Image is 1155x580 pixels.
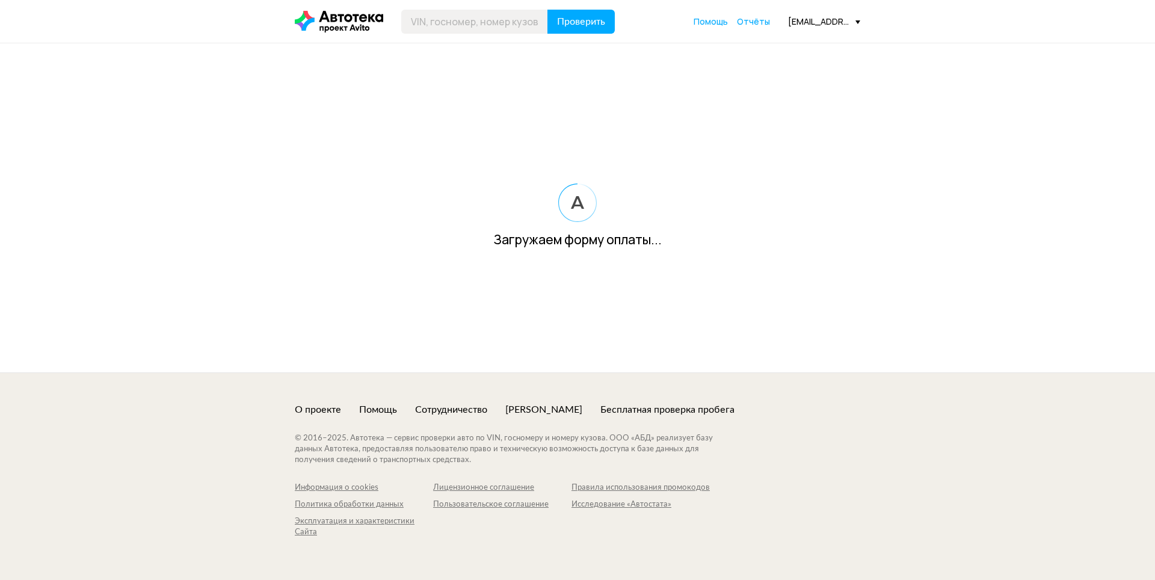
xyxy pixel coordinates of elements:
[295,433,737,466] div: © 2016– 2025 . Автотека — сервис проверки авто по VIN, госномеру и номеру кузова. ООО «АБД» реали...
[295,483,433,493] a: Информация о cookies
[295,499,433,510] a: Политика обработки данных
[557,17,605,26] span: Проверить
[295,516,433,538] a: Эксплуатация и характеристики Сайта
[295,234,860,245] div: Загружаем форму оплаты...
[295,403,341,416] a: О проекте
[433,499,571,510] a: Пользовательское соглашение
[694,16,728,27] span: Помощь
[737,16,770,27] span: Отчёты
[571,483,710,493] a: Правила использования промокодов
[433,483,571,493] a: Лицензионное соглашение
[737,16,770,28] a: Отчёты
[694,16,728,28] a: Помощь
[547,10,615,34] button: Проверить
[571,499,710,510] a: Исследование «Автостата»
[505,403,582,416] a: [PERSON_NAME]
[415,403,487,416] a: Сотрудничество
[401,10,548,34] input: VIN, госномер, номер кузова
[600,403,735,416] a: Бесплатная проверка пробега
[788,16,860,27] div: [EMAIL_ADDRESS][DOMAIN_NAME]
[359,403,397,416] a: Помощь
